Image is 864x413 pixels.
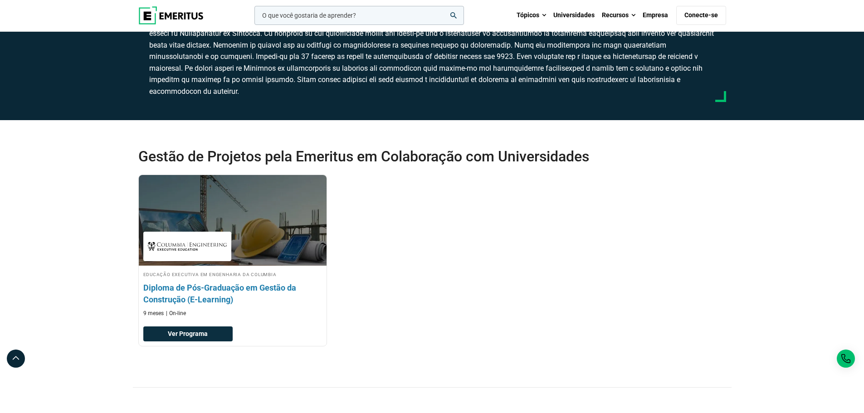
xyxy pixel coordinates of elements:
font: On-line [169,310,186,316]
font: Recursos [602,11,629,19]
a: Ver Programa [143,326,233,342]
a: Conecte-se [676,6,726,25]
font: Diploma de Pós-Graduação em Gestão da Construção (E-Learning) [143,283,296,304]
font: Universidades [553,11,595,19]
img: Educação Executiva em Engenharia da Columbia [148,236,227,257]
font: Educação Executiva em Engenharia da Columbia [143,270,277,277]
font: Gestão de Projetos pela Emeritus em Colaboração com Universidades [138,148,589,165]
font: Conecte-se [684,11,718,19]
img: Pós-Graduação em Gestão da Construção (E-Learning) | Curso Online de Gestão Empresarial [129,170,336,270]
font: Empresa [643,11,668,19]
font: Ver Programa [168,330,208,337]
input: woocommerce-produto-pesquisa-campo-0 [254,6,464,25]
font: Loremi dolorsi amet consectet ad elitseddoe tempori, utlabore etdolore magnaaliquaeni a minimven ... [149,17,714,96]
font: 9 meses [143,310,164,316]
a: Curso de Gestão Empresarial pela Columbia Engineering Executive Education - Educação Executiva em... [139,175,327,322]
font: Tópicos [517,11,539,19]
